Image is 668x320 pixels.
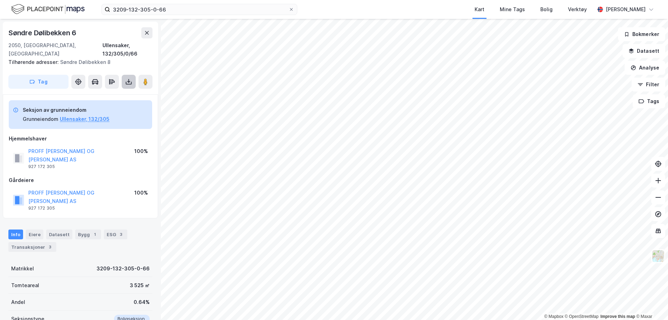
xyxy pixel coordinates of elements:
[28,205,55,211] div: 927 172 305
[652,249,665,263] img: Z
[568,5,587,14] div: Verktøy
[134,147,148,155] div: 100%
[110,4,289,15] input: Søk på adresse, matrikkel, gårdeiere, leietakere eller personer
[565,314,599,319] a: OpenStreetMap
[118,231,125,238] div: 3
[540,5,553,14] div: Bolig
[633,286,668,320] div: Kontrollprogram for chat
[8,242,56,252] div: Transaksjoner
[8,59,60,65] span: Tilhørende adresser:
[11,3,85,15] img: logo.f888ab2527a4732fd821a326f86c7f29.svg
[28,164,55,169] div: 927 172 305
[134,189,148,197] div: 100%
[104,230,127,239] div: ESG
[618,27,665,41] button: Bokmerker
[26,230,43,239] div: Eiere
[134,298,150,306] div: 0.64%
[500,5,525,14] div: Mine Tags
[8,58,147,66] div: Søndre Dølibekken 8
[8,41,102,58] div: 2050, [GEOGRAPHIC_DATA], [GEOGRAPHIC_DATA]
[8,27,78,38] div: Søndre Dølibekken 6
[633,286,668,320] iframe: Chat Widget
[97,264,150,273] div: 3209-132-305-0-66
[75,230,101,239] div: Bygg
[47,243,54,250] div: 3
[11,298,25,306] div: Andel
[544,314,563,319] a: Mapbox
[91,231,98,238] div: 1
[60,115,109,123] button: Ullensaker, 132/305
[11,281,39,290] div: Tomteareal
[8,230,23,239] div: Info
[633,94,665,108] button: Tags
[606,5,646,14] div: [PERSON_NAME]
[23,115,58,123] div: Grunneiendom
[11,264,34,273] div: Matrikkel
[601,314,635,319] a: Improve this map
[625,61,665,75] button: Analyse
[130,281,150,290] div: 3 525 ㎡
[475,5,484,14] div: Kart
[9,134,152,143] div: Hjemmelshaver
[9,176,152,184] div: Gårdeiere
[8,75,69,89] button: Tag
[632,78,665,92] button: Filter
[102,41,152,58] div: Ullensaker, 132/305/0/66
[46,230,72,239] div: Datasett
[623,44,665,58] button: Datasett
[23,106,109,114] div: Seksjon av grunneiendom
